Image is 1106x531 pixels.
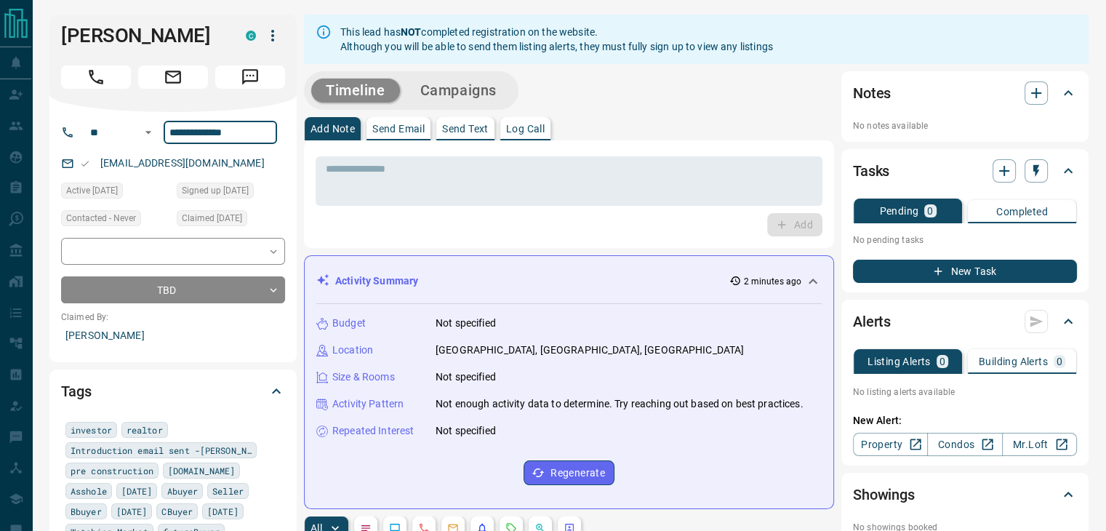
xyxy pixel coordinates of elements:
p: 0 [927,206,933,216]
span: Seller [212,484,244,498]
div: Alerts [853,304,1077,339]
p: [PERSON_NAME] [61,324,285,348]
p: Repeated Interest [332,423,414,439]
button: New Task [853,260,1077,283]
h2: Notes [853,81,891,105]
p: Not specified [436,423,496,439]
div: Activity Summary2 minutes ago [316,268,822,295]
span: realtor [127,423,163,437]
p: Pending [879,206,918,216]
span: Call [61,65,131,89]
div: Tue Aug 12 2025 [177,210,285,231]
p: Not enough activity data to determine. Try reaching out based on best practices. [436,396,804,412]
span: Active [DATE] [66,183,118,198]
button: Open [140,124,157,141]
p: 0 [939,356,945,367]
p: No listing alerts available [853,386,1077,399]
p: Claimed By: [61,311,285,324]
h2: Tasks [853,159,889,183]
h2: Showings [853,483,915,506]
p: 2 minutes ago [744,275,801,288]
span: [DATE] [121,484,153,498]
p: Send Email [372,124,425,134]
button: Campaigns [406,79,511,103]
h2: Tags [61,380,91,403]
div: This lead has completed registration on the website. Although you will be able to send them listi... [340,19,773,60]
p: Completed [996,207,1048,217]
strong: NOT [401,26,421,38]
span: Asshole [71,484,107,498]
span: Claimed [DATE] [182,211,242,225]
span: CBuyer [161,504,193,519]
p: No pending tasks [853,229,1077,251]
div: Notes [853,76,1077,111]
span: Signed up [DATE] [182,183,249,198]
span: Email [138,65,208,89]
div: Tags [61,374,285,409]
span: Introduction email sent -[PERSON_NAME] [71,443,252,458]
p: Not specified [436,316,496,331]
div: TBD [61,276,285,303]
span: Abuyer [167,484,198,498]
span: Message [215,65,285,89]
div: Tue Aug 12 2025 [61,183,169,203]
span: [DOMAIN_NAME] [168,463,235,478]
a: Mr.Loft [1002,433,1077,456]
p: New Alert: [853,413,1077,428]
p: Send Text [442,124,489,134]
p: Budget [332,316,366,331]
span: Contacted - Never [66,211,136,225]
span: [DATE] [207,504,239,519]
button: Regenerate [524,460,614,485]
span: pre construction [71,463,153,478]
p: Listing Alerts [867,356,931,367]
p: 0 [1057,356,1062,367]
p: Building Alerts [979,356,1048,367]
svg: Email Valid [80,159,90,169]
a: Property [853,433,928,456]
div: Tasks [853,153,1077,188]
p: Activity Pattern [332,396,404,412]
div: condos.ca [246,31,256,41]
a: [EMAIL_ADDRESS][DOMAIN_NAME] [100,157,265,169]
p: Activity Summary [335,274,418,289]
p: Not specified [436,370,496,385]
p: Size & Rooms [332,370,395,385]
p: Log Call [506,124,545,134]
span: Bbuyer [71,504,102,519]
p: No notes available [853,119,1077,132]
p: Add Note [310,124,355,134]
div: Tue Aug 12 2025 [177,183,285,203]
a: Condos [927,433,1002,456]
h1: [PERSON_NAME] [61,24,224,47]
div: Showings [853,477,1077,512]
h2: Alerts [853,310,891,333]
span: investor [71,423,112,437]
p: [GEOGRAPHIC_DATA], [GEOGRAPHIC_DATA], [GEOGRAPHIC_DATA] [436,343,744,358]
button: Timeline [311,79,400,103]
span: [DATE] [116,504,148,519]
p: Location [332,343,373,358]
